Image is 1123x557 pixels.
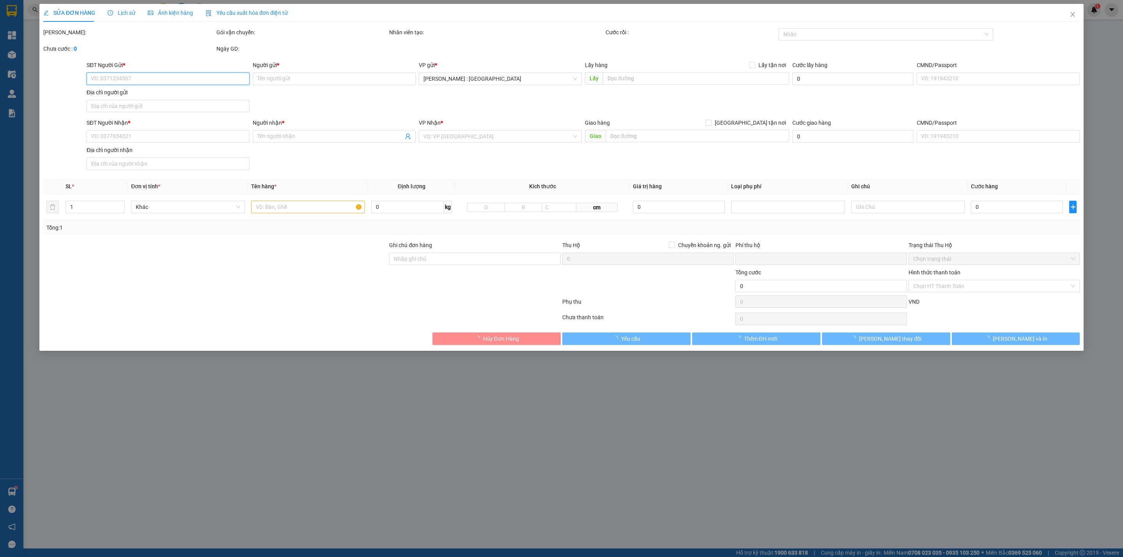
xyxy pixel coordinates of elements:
[483,334,519,343] span: Hủy Đơn Hàng
[205,10,288,16] span: Yêu cầu xuất hóa đơn điện tử
[87,118,250,127] div: SĐT Người Nhận
[585,130,605,142] span: Giao
[633,183,662,189] span: Giá trị hàng
[505,203,542,212] input: R
[444,201,452,213] span: kg
[606,28,777,37] div: Cước rồi :
[136,201,240,213] span: Khác
[613,336,621,341] span: loading
[43,10,95,16] span: SỬA ĐƠN HÀNG
[908,299,919,305] span: VND
[562,332,691,345] button: Yêu cầu
[1069,201,1077,213] button: plus
[423,73,577,85] span: Hồ Chí Minh : Kho Quận 12
[605,130,789,142] input: Dọc đường
[850,336,859,341] span: loading
[744,334,777,343] span: Thêm ĐH mới
[822,332,950,345] button: [PERSON_NAME] thay đổi
[389,242,432,248] label: Ghi chú đơn hàng
[131,183,160,189] span: Đơn vị tính
[108,10,135,16] span: Lịch sử
[87,61,250,69] div: SĐT Người Gửi
[792,72,914,85] input: Cước lấy hàng
[993,334,1047,343] span: [PERSON_NAME] và In
[216,44,388,53] div: Ngày GD:
[735,336,744,341] span: loading
[561,297,735,311] div: Phụ thu
[398,183,425,189] span: Định lượng
[253,61,416,69] div: Người gửi
[971,183,998,189] span: Cước hàng
[43,10,49,16] span: edit
[675,241,734,249] span: Chuyển khoản ng. gửi
[1062,4,1084,26] button: Close
[87,157,250,170] input: Địa chỉ của người nhận
[205,10,212,16] img: icon
[43,28,215,37] div: [PERSON_NAME]:
[419,61,582,69] div: VP gửi
[253,118,416,127] div: Người nhận
[419,120,441,126] span: VP Nhận
[792,120,831,126] label: Cước giao hàng
[216,28,388,37] div: Gói vận chuyển:
[562,242,580,248] span: Thu Hộ
[1070,11,1076,18] span: close
[602,72,789,85] input: Dọc đường
[913,253,1075,265] span: Chọn trạng thái
[108,10,113,16] span: clock-circle
[576,203,618,212] span: cm
[148,10,193,16] span: Ảnh kiện hàng
[792,62,827,68] label: Cước lấy hàng
[908,241,1080,249] div: Trạng thái Thu Hộ
[43,44,215,53] div: Chưa cước :
[735,269,761,276] span: Tổng cước
[389,253,561,265] input: Ghi chú đơn hàng
[529,183,556,189] span: Kích thước
[692,332,820,345] button: Thêm ĐH mới
[561,313,735,327] div: Chưa thanh toán
[859,334,921,343] span: [PERSON_NAME] thay đổi
[712,118,789,127] span: [GEOGRAPHIC_DATA] tận nơi
[728,179,848,194] th: Loại phụ phí
[542,203,576,212] input: C
[46,201,59,213] button: delete
[621,334,640,343] span: Yêu cầu
[46,223,433,232] div: Tổng: 1
[585,62,607,68] span: Lấy hàng
[951,332,1080,345] button: [PERSON_NAME] và In
[251,183,276,189] span: Tên hàng
[585,72,602,85] span: Lấy
[848,179,968,194] th: Ghi chú
[1070,204,1076,210] span: plus
[66,183,72,189] span: SL
[984,336,993,341] span: loading
[908,269,960,276] label: Hình thức thanh toán
[87,88,250,97] div: Địa chỉ người gửi
[735,241,907,253] div: Phí thu hộ
[755,61,789,69] span: Lấy tận nơi
[467,203,505,212] input: D
[851,201,965,213] input: Ghi Chú
[389,28,604,37] div: Nhân viên tạo:
[917,61,1080,69] div: CMND/Passport
[585,120,609,126] span: Giao hàng
[87,100,250,112] input: Địa chỉ của người gửi
[917,118,1080,127] div: CMND/Passport
[405,133,411,140] span: user-add
[432,332,561,345] button: Hủy Đơn Hàng
[148,10,153,16] span: picture
[87,146,250,154] div: Địa chỉ người nhận
[475,336,483,341] span: loading
[251,201,365,213] input: VD: Bàn, Ghế
[74,46,77,52] b: 0
[792,130,914,143] input: Cước giao hàng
